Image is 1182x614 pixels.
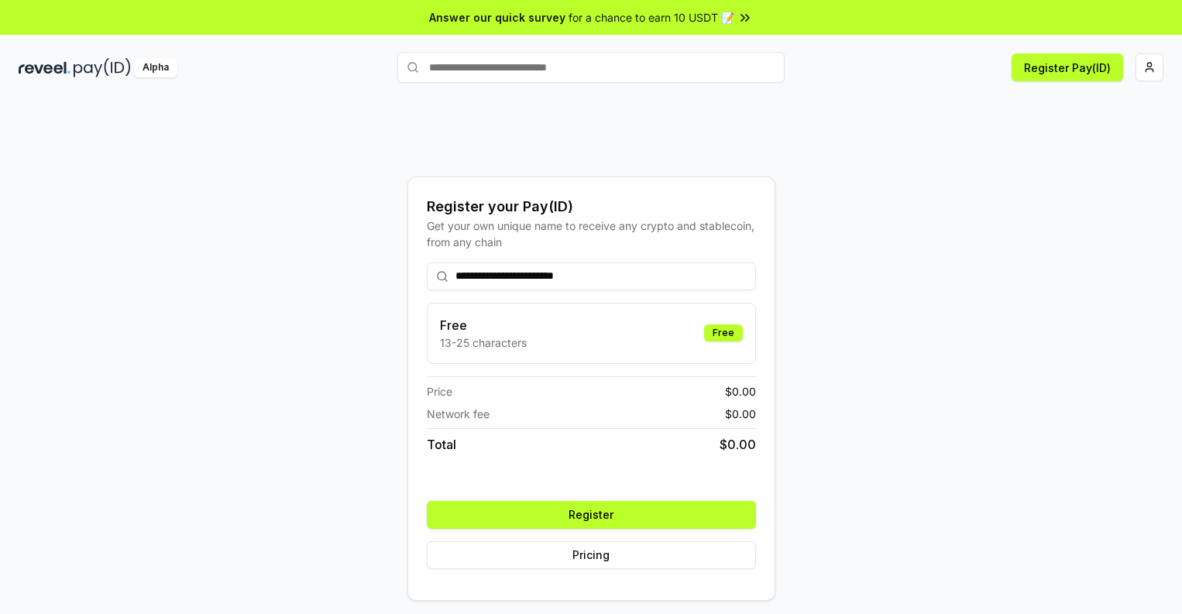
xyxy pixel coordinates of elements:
[19,58,70,77] img: reveel_dark
[427,541,756,569] button: Pricing
[427,196,756,218] div: Register your Pay(ID)
[720,435,756,454] span: $ 0.00
[704,324,743,341] div: Free
[427,501,756,529] button: Register
[440,334,527,351] p: 13-25 characters
[134,58,177,77] div: Alpha
[429,9,565,26] span: Answer our quick survey
[569,9,734,26] span: for a chance to earn 10 USDT 📝
[725,406,756,422] span: $ 0.00
[427,435,456,454] span: Total
[74,58,131,77] img: pay_id
[725,383,756,400] span: $ 0.00
[427,383,452,400] span: Price
[440,316,527,334] h3: Free
[1012,53,1123,81] button: Register Pay(ID)
[427,218,756,250] div: Get your own unique name to receive any crypto and stablecoin, from any chain
[427,406,490,422] span: Network fee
